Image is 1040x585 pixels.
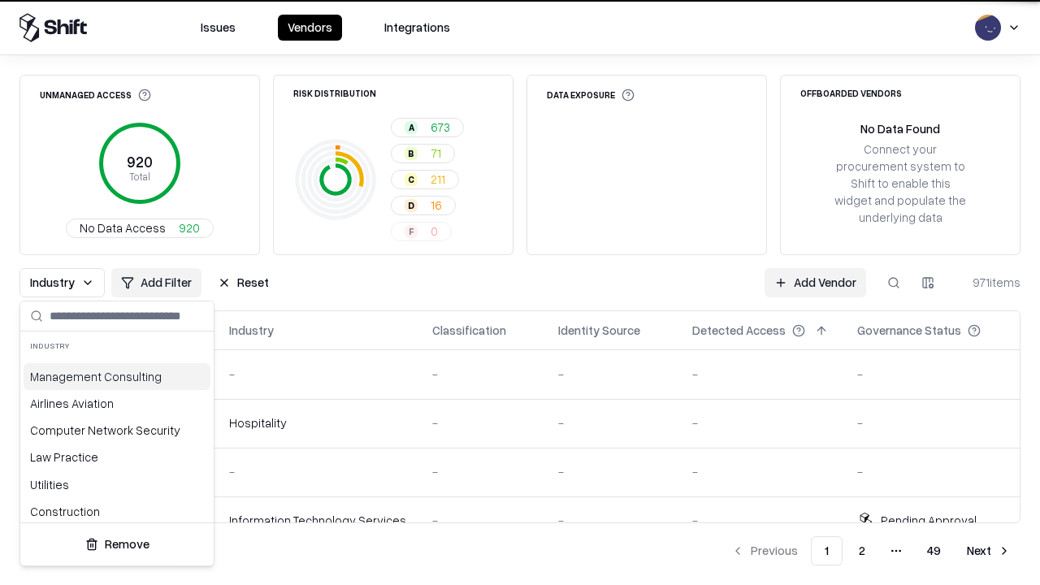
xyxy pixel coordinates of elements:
[20,360,214,522] div: Suggestions
[24,498,210,525] div: Construction
[24,444,210,470] div: Law Practice
[24,363,210,390] div: Management Consulting
[20,331,214,360] div: Industry
[27,530,207,559] button: Remove
[24,471,210,498] div: Utilities
[24,390,210,417] div: Airlines Aviation
[24,417,210,444] div: Computer Network Security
